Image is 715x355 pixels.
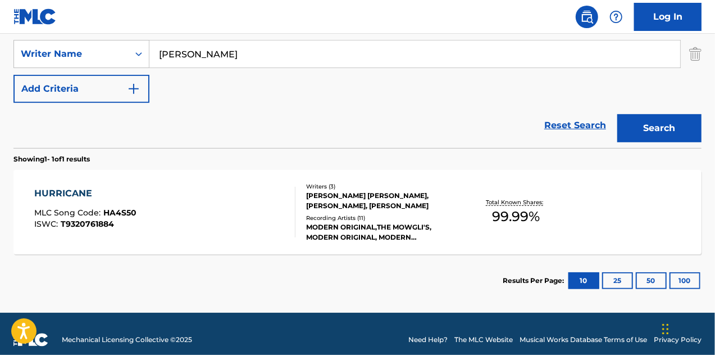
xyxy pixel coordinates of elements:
[503,276,567,286] p: Results Per Page:
[689,40,702,68] img: Delete Criterion
[13,333,48,347] img: logo
[605,6,627,28] div: Help
[602,272,633,289] button: 25
[34,187,136,200] div: HURRICANE
[408,335,448,345] a: Need Help?
[493,206,540,227] span: 99.99 %
[659,301,715,355] iframe: Chat Widget
[580,10,594,24] img: search
[662,312,669,346] div: Drag
[520,335,647,345] a: Musical Works Database Terms of Use
[103,208,136,218] span: HA4S50
[127,82,140,96] img: 9d2ae6d4665cec9f34b9.svg
[654,335,702,345] a: Privacy Policy
[34,208,103,218] span: MLC Song Code :
[306,222,459,242] div: MODERN ORIGINAL,THE MOWGLI'S, MODERN ORIGINAL, MODERN ORIGINAL,THE MOWGLI'S, MODERN ORIGINAL, MOD...
[306,191,459,211] div: [PERSON_NAME] [PERSON_NAME], [PERSON_NAME], [PERSON_NAME]
[21,47,122,61] div: Writer Name
[568,272,599,289] button: 10
[617,114,702,142] button: Search
[454,335,513,345] a: The MLC Website
[62,335,192,345] span: Mechanical Licensing Collective © 2025
[13,170,702,254] a: HURRICANEMLC Song Code:HA4S50ISWC:T9320761884Writers (3)[PERSON_NAME] [PERSON_NAME], [PERSON_NAME...
[539,113,612,138] a: Reset Search
[13,75,149,103] button: Add Criteria
[13,5,702,148] form: Search Form
[306,182,459,191] div: Writers ( 3 )
[670,272,700,289] button: 100
[634,3,702,31] a: Log In
[34,219,61,229] span: ISWC :
[486,198,547,206] p: Total Known Shares:
[609,10,623,24] img: help
[636,272,667,289] button: 50
[61,219,114,229] span: T9320761884
[13,8,57,25] img: MLC Logo
[13,154,90,164] p: Showing 1 - 1 of 1 results
[576,6,598,28] a: Public Search
[306,214,459,222] div: Recording Artists ( 11 )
